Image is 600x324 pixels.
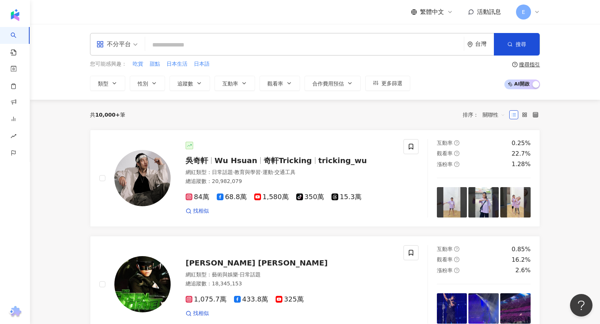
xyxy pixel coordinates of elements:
span: [PERSON_NAME] [PERSON_NAME] [186,258,328,267]
span: question-circle [512,62,517,67]
span: 325萬 [276,295,303,303]
button: 吃貨 [132,60,144,68]
span: 漲粉率 [437,161,453,167]
span: 日常話題 [212,169,233,175]
span: 奇軒Tricking [264,156,312,165]
span: question-circle [454,140,459,145]
iframe: Help Scout Beacon - Open [570,294,592,316]
span: 日常話題 [240,271,261,277]
img: post-image [437,293,467,324]
div: 搜尋指引 [519,61,540,67]
span: rise [10,129,16,145]
span: 15.3萬 [331,193,361,201]
button: 互動率 [214,76,255,91]
span: 關聯性 [483,109,505,121]
button: 日本語 [193,60,210,68]
span: · [273,169,274,175]
button: 甜點 [149,60,160,68]
span: 350萬 [296,193,324,201]
span: 合作費用預估 [312,81,344,87]
span: 觀看率 [437,256,453,262]
span: · [233,169,234,175]
img: logo icon [9,9,21,21]
span: 甜點 [150,60,160,68]
a: search [10,27,25,56]
span: 您可能感興趣： [90,60,127,68]
div: 總追蹤數 ： 18,345,153 [186,280,394,288]
span: 藝術與娛樂 [212,271,238,277]
span: 互動率 [437,246,453,252]
img: post-image [468,187,499,217]
button: 類型 [90,76,125,91]
span: 433.8萬 [234,295,268,303]
img: post-image [500,293,531,324]
img: post-image [468,293,499,324]
span: 84萬 [186,193,209,201]
div: 台灣 [475,41,494,47]
span: 互動率 [437,140,453,146]
span: 吃貨 [133,60,143,68]
a: KOL Avatar吳奇軒Wu Hsuan奇軒Trickingtricking_wu網紅類型：日常話題·教育與學習·運動·交通工具總追蹤數：20,982,07984萬68.8萬1,580萬350... [90,130,540,227]
img: post-image [500,187,531,217]
span: question-circle [454,151,459,156]
span: 找相似 [193,310,209,317]
span: 搜尋 [516,41,526,47]
button: 搜尋 [494,33,540,55]
span: 更多篩選 [381,80,402,86]
button: 日本生活 [166,60,188,68]
a: 找相似 [186,207,209,215]
span: 觀看率 [267,81,283,87]
img: chrome extension [8,306,22,318]
span: 運動 [262,169,273,175]
div: 22.7% [511,150,531,158]
button: 追蹤數 [169,76,210,91]
span: 找相似 [193,207,209,215]
span: Wu Hsuan [214,156,257,165]
span: appstore [96,40,104,48]
span: 1,075.7萬 [186,295,226,303]
span: 吳奇軒 [186,156,208,165]
span: 教育與學習 [234,169,261,175]
div: 共 筆 [90,112,125,118]
div: 網紅類型 ： [186,169,394,176]
button: 性別 [130,76,165,91]
div: 不分平台 [96,38,131,50]
span: question-circle [454,268,459,273]
button: 更多篩選 [365,76,410,91]
span: 交通工具 [274,169,295,175]
div: 1.28% [511,160,531,168]
div: 總追蹤數 ： 20,982,079 [186,178,394,185]
div: 2.6% [515,266,531,274]
span: question-circle [454,257,459,262]
span: 漲粉率 [437,267,453,273]
span: 互動率 [222,81,238,87]
span: 繁體中文 [420,8,444,16]
span: · [261,169,262,175]
img: KOL Avatar [114,256,171,312]
span: 1,580萬 [254,193,289,201]
div: 0.85% [511,245,531,253]
span: environment [467,42,473,47]
span: 類型 [98,81,108,87]
img: KOL Avatar [114,150,171,206]
span: E [522,8,525,16]
span: question-circle [454,162,459,167]
span: 活動訊息 [477,8,501,15]
span: 觀看率 [437,150,453,156]
span: · [238,271,240,277]
button: 合作費用預估 [304,76,361,91]
button: 觀看率 [259,76,300,91]
div: 16.2% [511,256,531,264]
span: tricking_wu [318,156,367,165]
span: 日本生活 [166,60,187,68]
span: 68.8萬 [217,193,247,201]
span: 性別 [138,81,148,87]
div: 排序： [463,109,509,121]
span: question-circle [454,246,459,252]
span: 日本語 [194,60,210,68]
span: 10,000+ [95,112,120,118]
a: 找相似 [186,310,209,317]
span: 追蹤數 [177,81,193,87]
div: 網紅類型 ： [186,271,394,279]
div: 0.25% [511,139,531,147]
